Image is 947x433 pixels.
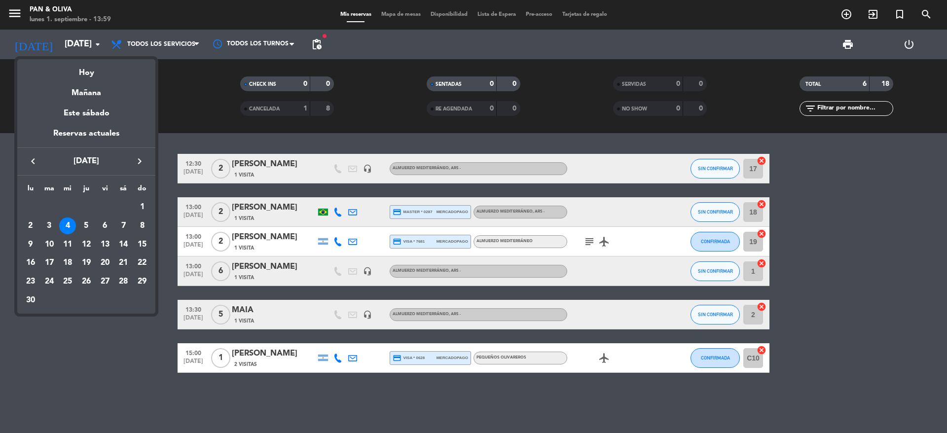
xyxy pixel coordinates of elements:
i: keyboard_arrow_right [134,155,146,167]
div: 21 [115,254,132,271]
td: 15 de septiembre de 2024 [133,235,151,254]
button: keyboard_arrow_right [131,155,148,168]
td: 4 de septiembre de 2024 [58,216,77,235]
div: 6 [97,217,113,234]
td: 12 de septiembre de 2024 [77,235,96,254]
td: 25 de septiembre de 2024 [58,272,77,291]
div: 30 [22,292,39,309]
div: 20 [97,254,113,271]
div: 13 [97,236,113,253]
div: 9 [22,236,39,253]
td: 22 de septiembre de 2024 [133,253,151,272]
td: 28 de septiembre de 2024 [114,272,133,291]
td: 17 de septiembre de 2024 [40,253,59,272]
td: 10 de septiembre de 2024 [40,235,59,254]
td: 26 de septiembre de 2024 [77,272,96,291]
td: 11 de septiembre de 2024 [58,235,77,254]
td: 2 de septiembre de 2024 [21,216,40,235]
div: Mañana [17,79,155,100]
td: 7 de septiembre de 2024 [114,216,133,235]
td: 23 de septiembre de 2024 [21,272,40,291]
div: 29 [134,273,150,290]
td: 16 de septiembre de 2024 [21,253,40,272]
td: 24 de septiembre de 2024 [40,272,59,291]
div: Este sábado [17,100,155,127]
td: 6 de septiembre de 2024 [96,216,114,235]
td: 14 de septiembre de 2024 [114,235,133,254]
div: Reservas actuales [17,127,155,147]
th: miércoles [58,183,77,198]
td: 5 de septiembre de 2024 [77,216,96,235]
td: 18 de septiembre de 2024 [58,253,77,272]
span: [DATE] [42,155,131,168]
th: viernes [96,183,114,198]
div: 24 [41,273,58,290]
td: 3 de septiembre de 2024 [40,216,59,235]
div: 26 [78,273,95,290]
div: 1 [134,199,150,216]
div: 25 [59,273,76,290]
div: 17 [41,254,58,271]
td: 30 de septiembre de 2024 [21,291,40,310]
div: 7 [115,217,132,234]
div: 12 [78,236,95,253]
td: 9 de septiembre de 2024 [21,235,40,254]
div: Hoy [17,59,155,79]
div: 11 [59,236,76,253]
td: 13 de septiembre de 2024 [96,235,114,254]
div: 22 [134,254,150,271]
th: lunes [21,183,40,198]
td: 21 de septiembre de 2024 [114,253,133,272]
div: 28 [115,273,132,290]
td: 20 de septiembre de 2024 [96,253,114,272]
div: 14 [115,236,132,253]
th: martes [40,183,59,198]
div: 18 [59,254,76,271]
th: sábado [114,183,133,198]
td: 27 de septiembre de 2024 [96,272,114,291]
div: 5 [78,217,95,234]
td: 8 de septiembre de 2024 [133,216,151,235]
i: keyboard_arrow_left [27,155,39,167]
div: 4 [59,217,76,234]
th: domingo [133,183,151,198]
button: keyboard_arrow_left [24,155,42,168]
div: 10 [41,236,58,253]
th: jueves [77,183,96,198]
div: 2 [22,217,39,234]
td: SEP. [21,198,133,216]
td: 1 de septiembre de 2024 [133,198,151,216]
div: 19 [78,254,95,271]
td: 19 de septiembre de 2024 [77,253,96,272]
div: 16 [22,254,39,271]
div: 27 [97,273,113,290]
div: 15 [134,236,150,253]
div: 23 [22,273,39,290]
div: 8 [134,217,150,234]
td: 29 de septiembre de 2024 [133,272,151,291]
div: 3 [41,217,58,234]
